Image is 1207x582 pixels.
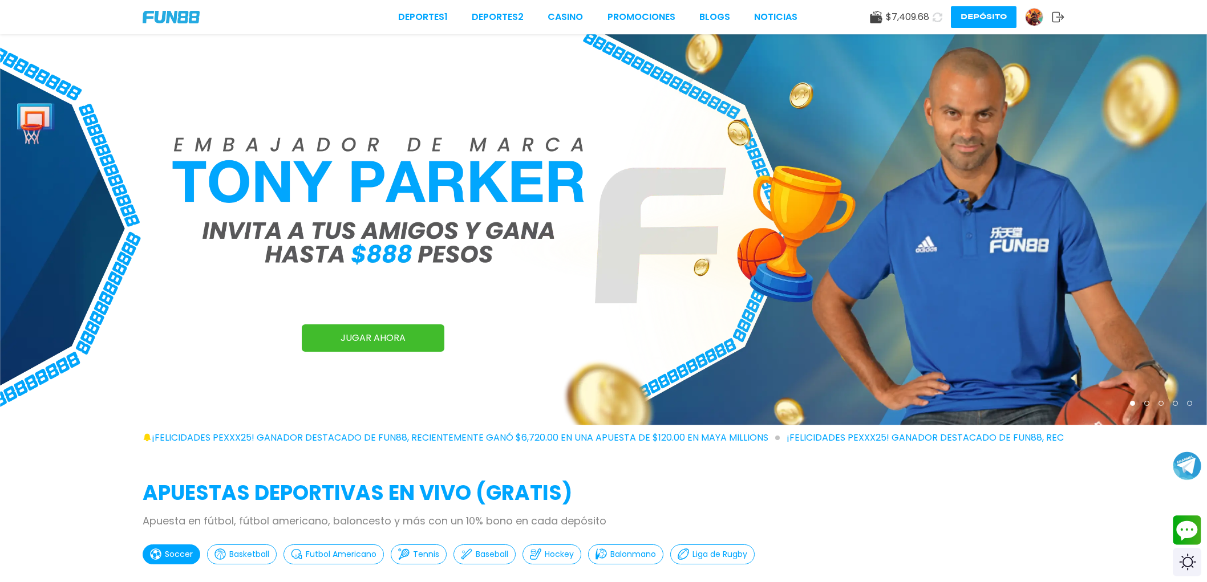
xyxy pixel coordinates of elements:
[143,11,200,23] img: Company Logo
[152,431,780,445] span: ¡FELICIDADES pexxx25! GANADOR DESTACADO DE FUN88, RECIENTEMENTE GANÓ $6,720.00 EN UNA APUESTA DE ...
[545,548,574,560] p: Hockey
[476,548,508,560] p: Baseball
[670,544,755,564] button: Liga de Rugby
[886,10,929,24] span: $ 7,409.68
[610,548,656,560] p: Balonmano
[1173,483,1201,513] button: Join telegram
[1173,451,1201,481] button: Join telegram channel
[398,10,448,24] a: Deportes1
[302,324,444,352] a: JUGAR AHORA
[1173,548,1201,576] div: Switch theme
[588,544,663,564] button: Balonmano
[607,10,675,24] a: Promociones
[699,10,730,24] a: BLOGS
[165,548,193,560] p: Soccer
[143,513,1064,528] p: Apuesta en fútbol, fútbol americano, baloncesto y más con un 10% bono en cada depósito
[229,548,269,560] p: Basketball
[143,478,1064,508] h2: APUESTAS DEPORTIVAS EN VIVO (gratis)
[391,544,447,564] button: Tennis
[283,544,384,564] button: Futbol Americano
[1026,9,1043,26] img: Avatar
[453,544,516,564] button: Baseball
[472,10,524,24] a: Deportes2
[523,544,581,564] button: Hockey
[951,6,1016,28] button: Depósito
[754,10,797,24] a: NOTICIAS
[413,548,439,560] p: Tennis
[548,10,583,24] a: CASINO
[1173,515,1201,545] button: Contact customer service
[1025,8,1052,26] a: Avatar
[143,544,200,564] button: Soccer
[207,544,277,564] button: Basketball
[306,548,376,560] p: Futbol Americano
[692,548,747,560] p: Liga de Rugby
